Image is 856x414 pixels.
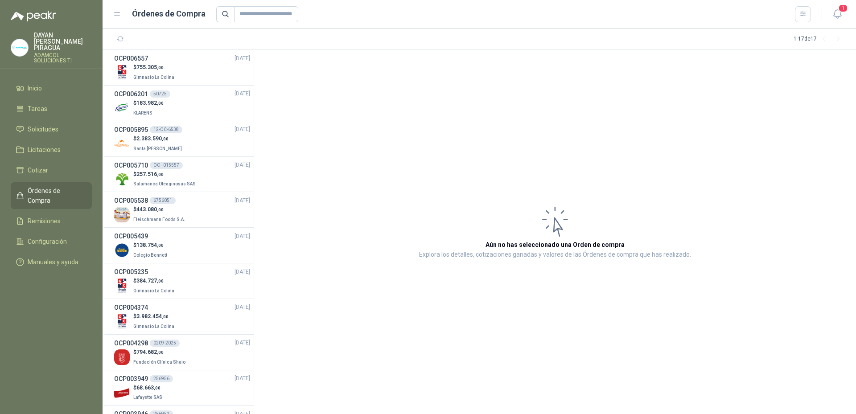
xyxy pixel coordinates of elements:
h3: OCP005439 [114,231,148,241]
span: 384.727 [136,278,164,284]
span: Lafayette SAS [133,395,162,400]
span: 3.982.454 [136,313,169,320]
p: $ [133,205,187,214]
a: OCP0055386756051[DATE] Company Logo$443.080,00Fleischmann Foods S.A. [114,196,250,224]
span: [DATE] [235,197,250,205]
h3: OCP004374 [114,303,148,312]
p: $ [133,63,176,72]
span: Gimnasio La Colina [133,288,174,293]
a: OCP0042980209-2025[DATE] Company Logo$794.682,00Fundación Clínica Shaio [114,338,250,366]
img: Company Logo [114,385,130,401]
img: Company Logo [114,65,130,80]
span: ,00 [157,101,164,106]
span: Salamanca Oleaginosas SAS [133,181,196,186]
a: OCP005235[DATE] Company Logo$384.727,00Gimnasio La Colina [114,267,250,295]
span: 257.516 [136,171,164,177]
a: Tareas [11,100,92,117]
span: ,00 [157,172,164,177]
span: Tareas [28,104,47,114]
span: [DATE] [235,339,250,347]
div: 12-OC-6538 [150,126,182,133]
a: OCP003949256956[DATE] Company Logo$68.663,00Lafayette SAS [114,374,250,402]
span: Cotizar [28,165,48,175]
p: $ [133,241,169,250]
h3: OCP006557 [114,53,148,63]
a: Órdenes de Compra [11,182,92,209]
a: OCP004374[DATE] Company Logo$3.982.454,00Gimnasio La Colina [114,303,250,331]
span: [DATE] [235,374,250,383]
p: $ [133,348,187,357]
span: ,00 [154,385,160,390]
a: OCP005710OC - 015557[DATE] Company Logo$257.516,00Salamanca Oleaginosas SAS [114,160,250,189]
a: Manuales y ayuda [11,254,92,271]
div: 1 - 17 de 17 [794,32,845,46]
img: Company Logo [114,100,130,116]
span: Fleischmann Foods S.A. [133,217,185,222]
img: Company Logo [114,314,130,329]
span: 183.982 [136,100,164,106]
span: [DATE] [235,232,250,241]
p: $ [133,135,184,143]
span: KLARENS [133,111,152,115]
span: ,00 [157,279,164,283]
img: Company Logo [114,242,130,258]
img: Company Logo [11,39,28,56]
div: 6756051 [150,197,176,204]
h3: OCP004298 [114,338,148,348]
div: 256956 [150,375,173,382]
a: Inicio [11,80,92,97]
h3: OCP005235 [114,267,148,277]
img: Logo peakr [11,11,56,21]
h3: OCP006201 [114,89,148,99]
span: 68.663 [136,385,160,391]
span: Colegio Bennett [133,253,167,258]
span: Licitaciones [28,145,61,155]
span: [DATE] [235,303,250,312]
img: Company Logo [114,349,130,365]
span: 443.080 [136,206,164,213]
p: Explora los detalles, cotizaciones ganadas y valores de las Órdenes de compra que has realizado. [419,250,691,260]
button: 1 [829,6,845,22]
span: Manuales y ayuda [28,257,78,267]
span: ,00 [157,207,164,212]
img: Company Logo [114,136,130,152]
span: Fundación Clínica Shaio [133,360,185,365]
span: Santa [PERSON_NAME] [133,146,182,151]
span: [DATE] [235,268,250,276]
span: Configuración [28,237,67,246]
span: 1 [838,4,848,12]
div: 0209-2025 [150,340,180,347]
img: Company Logo [114,171,130,187]
img: Company Logo [114,207,130,222]
h1: Órdenes de Compra [132,8,206,20]
span: ,00 [157,350,164,355]
span: Remisiones [28,216,61,226]
a: OCP006557[DATE] Company Logo$755.305,00Gimnasio La Colina [114,53,250,82]
span: [DATE] [235,54,250,63]
h3: Aún no has seleccionado una Orden de compra [486,240,625,250]
p: $ [133,170,198,179]
p: ADAMCOL SOLUCIONES T.I [34,53,92,63]
h3: OCP005895 [114,125,148,135]
span: ,00 [157,65,164,70]
a: Remisiones [11,213,92,230]
a: Licitaciones [11,141,92,158]
a: OCP00589512-OC-6538[DATE] Company Logo$2.383.590,00Santa [PERSON_NAME] [114,125,250,153]
a: OCP005439[DATE] Company Logo$138.754,00Colegio Bennett [114,231,250,259]
div: OC - 015557 [150,162,183,169]
img: Company Logo [114,278,130,294]
a: Solicitudes [11,121,92,138]
p: $ [133,384,164,392]
span: Órdenes de Compra [28,186,83,205]
span: Inicio [28,83,42,93]
span: 2.383.590 [136,135,169,142]
a: OCP00620150725[DATE] Company Logo$183.982,00KLARENS [114,89,250,117]
span: Solicitudes [28,124,58,134]
p: $ [133,312,176,321]
p: DAYAN [PERSON_NAME] PIRAGUA [34,32,92,51]
span: [DATE] [235,125,250,134]
h3: OCP005538 [114,196,148,205]
div: 50725 [150,90,170,98]
a: Cotizar [11,162,92,179]
span: 794.682 [136,349,164,355]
